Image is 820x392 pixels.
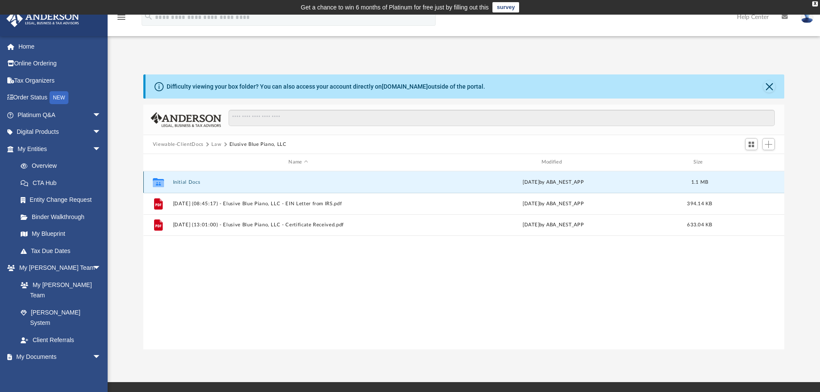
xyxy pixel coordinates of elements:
span: 633.04 KB [687,222,712,227]
a: Binder Walkthrough [12,208,114,225]
button: Law [211,141,221,148]
span: arrow_drop_down [93,259,110,277]
div: Difficulty viewing your box folder? You can also access your account directly on outside of the p... [167,82,485,91]
div: Get a chance to win 6 months of Platinum for free just by filling out this [301,2,489,12]
a: Tax Due Dates [12,242,114,259]
div: [DATE] by ABA_NEST_APP [427,221,678,229]
div: id [721,158,781,166]
div: Modified [427,158,679,166]
i: menu [116,12,127,22]
span: 394.14 KB [687,201,712,206]
div: close [812,1,818,6]
button: Close [763,80,775,93]
i: search [144,12,153,21]
button: Elusive Blue Piano, LLC [229,141,287,148]
img: Anderson Advisors Platinum Portal [4,10,82,27]
span: arrow_drop_down [93,106,110,124]
a: Order StatusNEW [6,89,114,107]
button: Add [762,138,775,150]
a: Platinum Q&Aarrow_drop_down [6,106,114,123]
div: [DATE] by ABA_NEST_APP [427,178,678,186]
button: Viewable-ClientDocs [153,141,204,148]
input: Search files and folders [229,110,775,126]
button: [DATE] (13:01:00) - Elusive Blue Piano, LLC - Certificate Received.pdf [173,222,424,228]
a: Overview [12,157,114,175]
div: Size [682,158,717,166]
button: Initial Docs [173,179,424,185]
div: Name [172,158,424,166]
a: Digital Productsarrow_drop_down [6,123,114,141]
span: arrow_drop_down [93,140,110,158]
a: My [PERSON_NAME] Team [12,276,105,304]
button: Switch to Grid View [745,138,758,150]
a: Tax Organizers [6,72,114,89]
a: [DOMAIN_NAME] [382,83,428,90]
a: Online Ordering [6,55,114,72]
a: [PERSON_NAME] System [12,304,110,331]
a: CTA Hub [12,174,114,191]
div: NEW [50,91,68,104]
div: [DATE] by ABA_NEST_APP [427,200,678,207]
a: menu [116,16,127,22]
a: survey [492,2,519,12]
a: My [PERSON_NAME] Teamarrow_drop_down [6,259,110,277]
a: Home [6,38,114,55]
span: 1.1 MB [691,179,708,184]
img: User Pic [801,11,814,23]
a: My Documentsarrow_drop_down [6,349,110,366]
span: arrow_drop_down [93,349,110,366]
a: Entity Change Request [12,191,114,209]
a: My Entitiesarrow_drop_down [6,140,114,157]
div: grid [143,171,785,349]
div: id [147,158,169,166]
a: Client Referrals [12,331,110,349]
a: My Blueprint [12,225,110,243]
span: arrow_drop_down [93,123,110,141]
button: [DATE] (08:45:17) - Elusive Blue Piano, LLC - EIN Letter from IRS.pdf [173,201,424,207]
